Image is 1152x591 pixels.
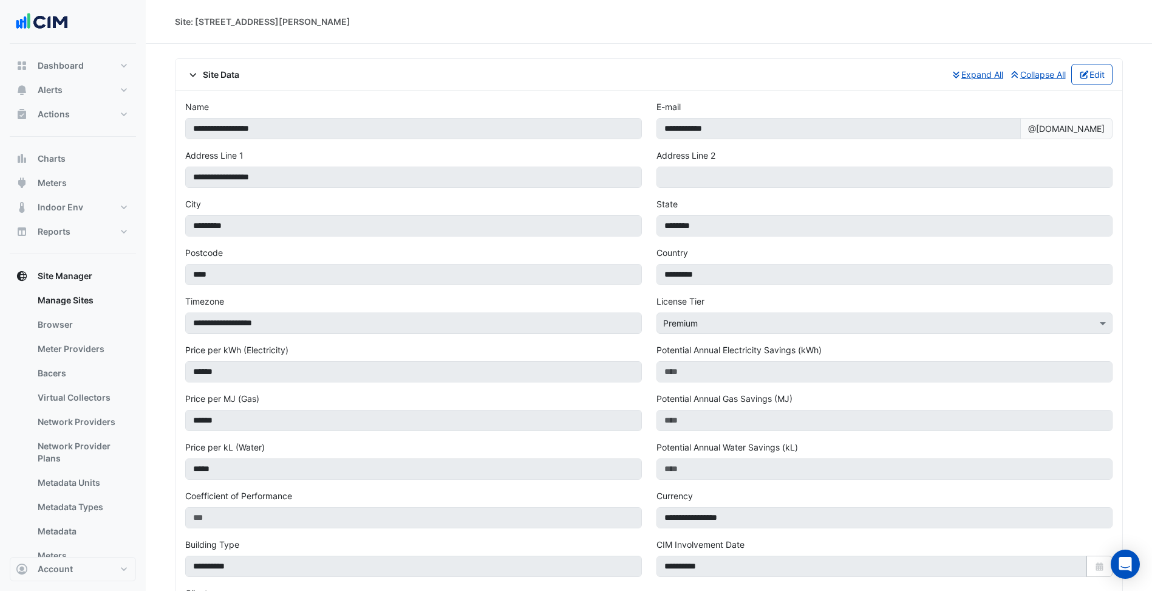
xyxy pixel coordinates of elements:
[16,60,28,72] app-icon: Dashboard
[656,100,681,113] label: E-mail
[1111,550,1140,579] div: Open Intercom Messenger
[10,195,136,219] button: Indoor Env
[185,489,292,502] label: Coefficient of Performance
[28,361,136,385] a: Bacers
[16,84,28,96] app-icon: Alerts
[1020,118,1113,139] span: @[DOMAIN_NAME]
[656,198,678,210] label: State
[656,344,822,356] label: Potential Annual Electricity Savings (kWh)
[10,219,136,244] button: Reports
[1009,64,1066,85] button: Collapse All
[10,557,136,581] button: Account
[185,198,201,210] label: City
[16,201,28,213] app-icon: Indoor Env
[38,201,83,213] span: Indoor Env
[1071,64,1113,85] button: Edit
[10,147,136,171] button: Charts
[185,246,223,259] label: Postcode
[38,177,67,189] span: Meters
[38,108,70,120] span: Actions
[10,102,136,126] button: Actions
[28,471,136,495] a: Metadata Units
[28,410,136,434] a: Network Providers
[185,149,244,162] label: Address Line 1
[28,337,136,361] a: Meter Providers
[185,68,239,81] span: Site Data
[185,441,265,454] label: Price per kL (Water)
[175,15,350,28] div: Site: [STREET_ADDRESS][PERSON_NAME]
[28,313,136,337] a: Browser
[28,288,136,313] a: Manage Sites
[10,78,136,102] button: Alerts
[28,385,136,410] a: Virtual Collectors
[656,149,715,162] label: Address Line 2
[38,226,70,238] span: Reports
[16,270,28,282] app-icon: Site Manager
[656,246,688,259] label: Country
[28,434,136,471] a: Network Provider Plans
[950,64,1004,85] button: Expand All
[28,495,136,519] a: Metadata Types
[38,563,73,575] span: Account
[656,538,745,551] label: CIM Involvement Date
[185,100,209,113] label: Name
[10,264,136,288] button: Site Manager
[10,171,136,195] button: Meters
[185,295,224,308] label: Timezone
[16,226,28,238] app-icon: Reports
[38,84,63,96] span: Alerts
[38,270,92,282] span: Site Manager
[38,153,66,165] span: Charts
[15,10,69,34] img: Company Logo
[185,392,259,405] label: Price per MJ (Gas)
[28,519,136,544] a: Metadata
[656,489,693,502] label: Currency
[185,344,288,356] label: Price per kWh (Electricity)
[38,60,84,72] span: Dashboard
[185,538,239,551] label: Building Type
[16,108,28,120] app-icon: Actions
[28,544,136,568] a: Meters
[656,441,798,454] label: Potential Annual Water Savings (kL)
[656,392,792,405] label: Potential Annual Gas Savings (MJ)
[16,177,28,189] app-icon: Meters
[10,54,136,78] button: Dashboard
[16,153,28,165] app-icon: Charts
[656,295,704,308] label: License Tier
